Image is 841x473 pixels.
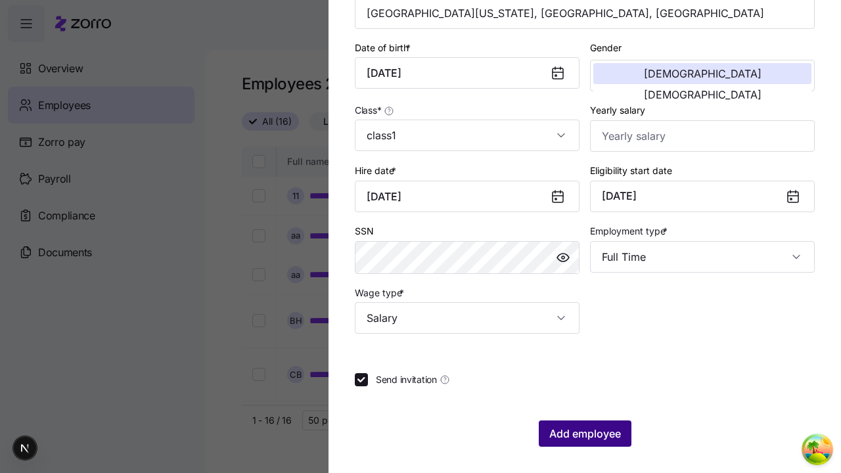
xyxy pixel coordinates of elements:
[590,41,622,55] label: Gender
[590,164,672,178] label: Eligibility start date
[590,181,815,212] button: [DATE]
[355,286,407,300] label: Wage type
[644,68,761,79] span: [DEMOGRAPHIC_DATA]
[590,224,670,238] label: Employment type
[539,420,631,447] button: Add employee
[804,436,830,462] button: Open Tanstack query devtools
[549,426,621,441] span: Add employee
[355,41,413,55] label: Date of birth
[355,104,381,117] span: Class *
[590,120,815,152] input: Yearly salary
[590,241,815,273] input: Select employment type
[355,224,374,238] label: SSN
[644,89,761,100] span: [DEMOGRAPHIC_DATA]
[355,302,580,334] input: Select wage type
[355,181,580,212] input: MM/DD/YYYY
[355,120,580,151] input: Class
[590,103,645,118] label: Yearly salary
[376,373,437,386] span: Send invitation
[355,164,399,178] label: Hire date
[355,57,580,89] input: MM/DD/YYYY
